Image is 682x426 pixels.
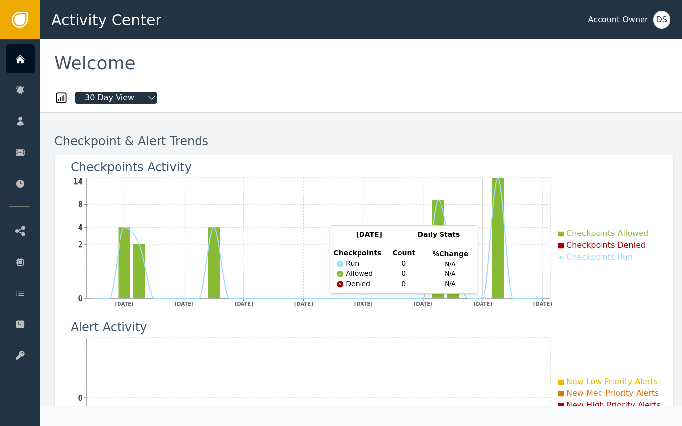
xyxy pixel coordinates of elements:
[78,393,83,403] tspan: 0
[566,252,633,262] span: Checkpoints Run
[414,301,433,307] tspan: [DATE]
[115,301,134,307] tspan: [DATE]
[78,240,83,249] tspan: 2
[566,240,645,250] span: Checkpoints Denied
[653,11,670,29] button: DS
[235,301,253,307] tspan: [DATE]
[51,9,161,31] span: Activity Center
[354,301,373,307] tspan: [DATE]
[533,301,552,307] tspan: [DATE]
[78,294,83,303] tspan: 0
[566,388,659,398] span: New Med Priority Alerts
[474,301,492,307] tspan: [DATE]
[54,54,674,76] div: Welcome
[71,318,147,336] div: Alert Activity
[78,200,83,209] tspan: 8
[294,301,313,307] tspan: [DATE]
[73,177,83,186] tspan: 14
[75,92,144,104] span: 30 Day View
[588,14,648,26] div: Account Owner
[68,92,163,104] button: 30 Day View
[566,229,648,238] span: Checkpoints Allowed
[54,132,208,150] div: Checkpoint & Alert Trends
[175,301,194,307] tspan: [DATE]
[566,400,660,410] span: New High Priority Alerts
[566,377,658,386] span: New Low Priority Alerts
[78,223,83,232] tspan: 4
[71,158,192,176] div: Checkpoints Activity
